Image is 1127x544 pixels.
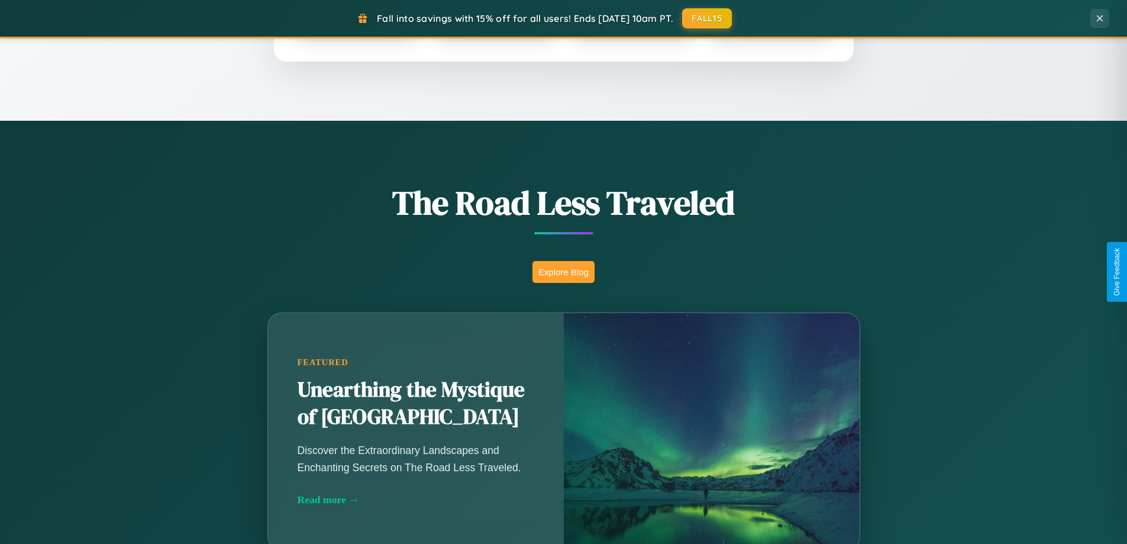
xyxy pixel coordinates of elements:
h1: The Road Less Traveled [209,180,919,226]
span: Fall into savings with 15% off for all users! Ends [DATE] 10am PT. [377,12,673,24]
h2: Unearthing the Mystique of [GEOGRAPHIC_DATA] [298,376,534,431]
div: Featured [298,358,534,368]
p: Discover the Extraordinary Landscapes and Enchanting Secrets on The Road Less Traveled. [298,442,534,475]
button: Explore Blog [532,261,595,283]
div: Give Feedback [1113,248,1121,296]
button: FALL15 [682,8,732,28]
div: Read more → [298,494,534,506]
